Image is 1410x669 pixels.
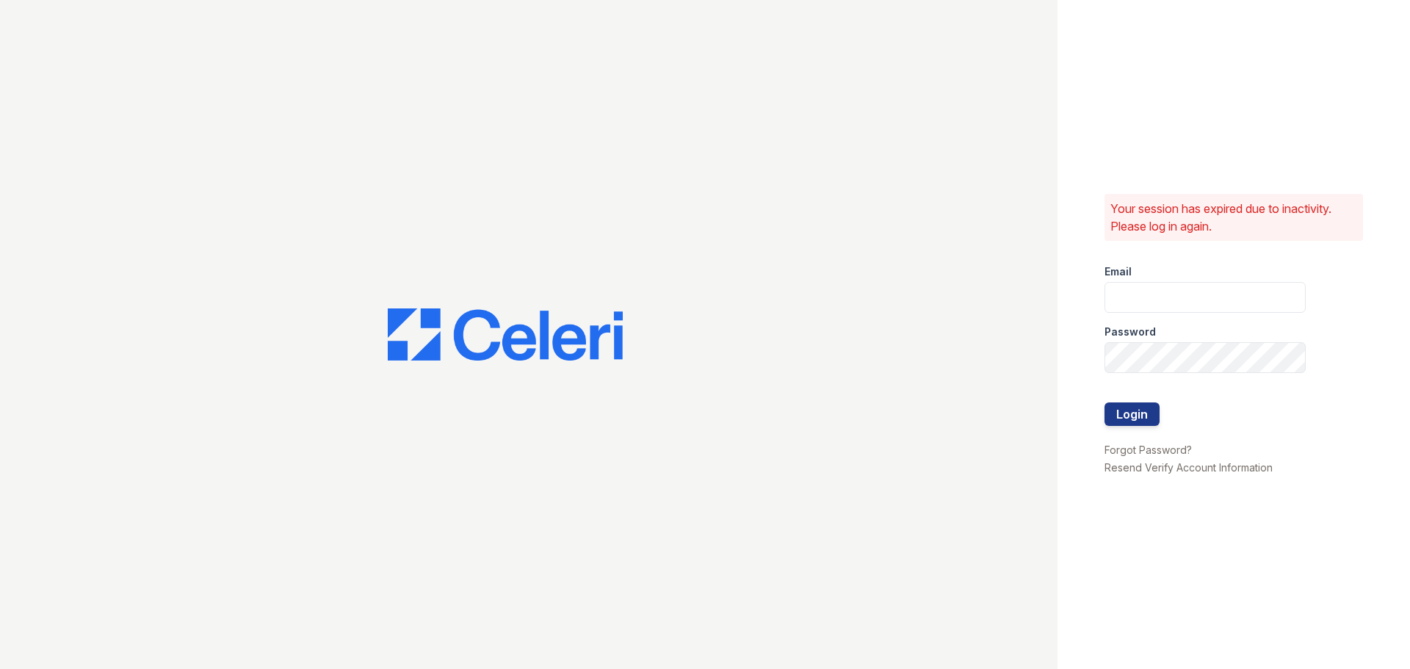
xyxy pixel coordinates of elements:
p: Your session has expired due to inactivity. Please log in again. [1110,200,1357,235]
label: Password [1104,325,1156,339]
img: CE_Logo_Blue-a8612792a0a2168367f1c8372b55b34899dd931a85d93a1a3d3e32e68fde9ad4.png [388,308,623,361]
button: Login [1104,402,1160,426]
label: Email [1104,264,1132,279]
a: Resend Verify Account Information [1104,461,1273,474]
a: Forgot Password? [1104,444,1192,456]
